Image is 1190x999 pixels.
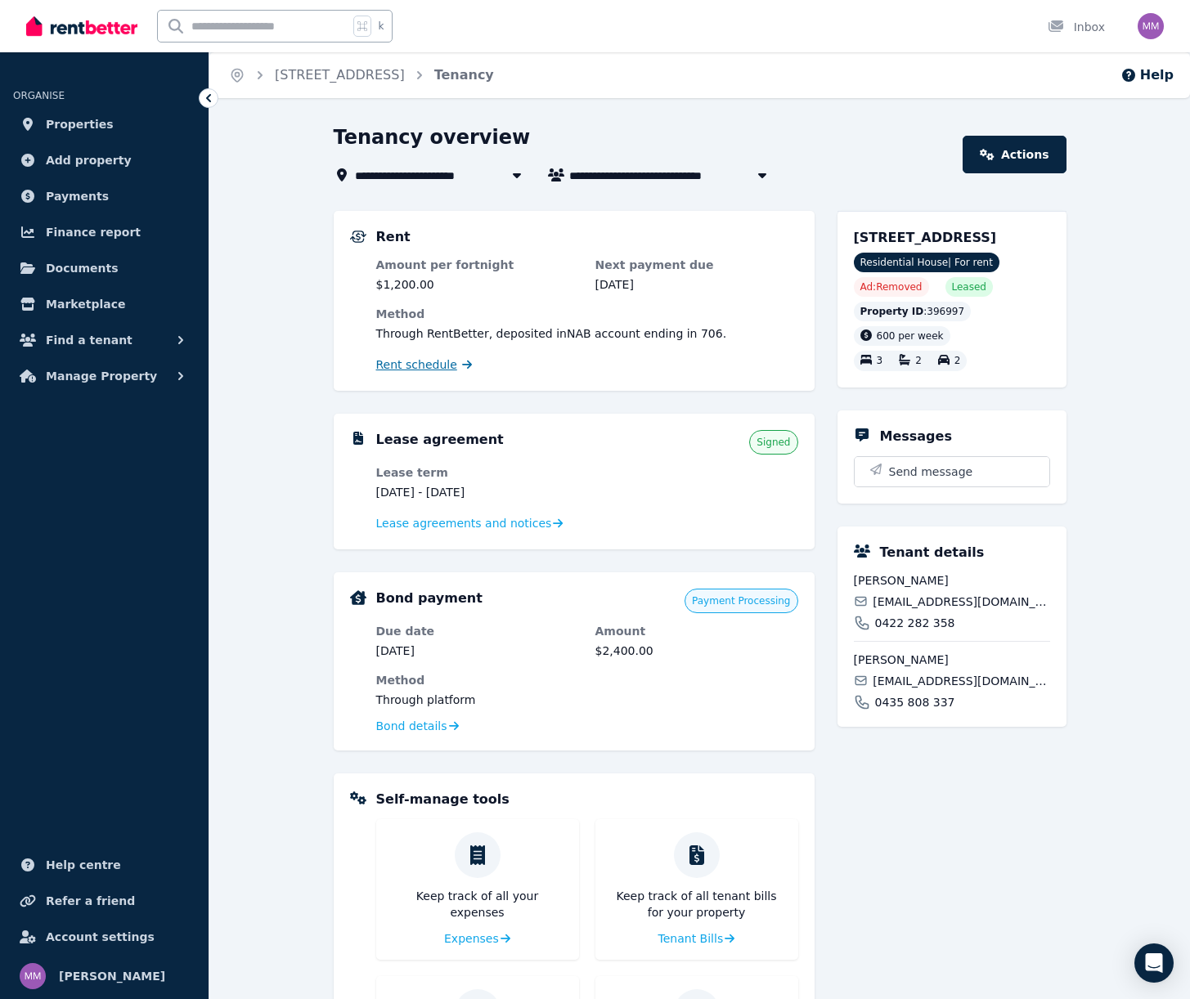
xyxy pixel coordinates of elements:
[376,306,798,322] dt: Method
[875,694,955,710] span: 0435 808 337
[46,186,109,206] span: Payments
[873,594,1049,610] span: [EMAIL_ADDRESS][DOMAIN_NAME]
[376,672,579,688] dt: Method
[13,180,195,213] a: Payments
[13,324,195,356] button: Find a tenant
[1138,13,1164,39] img: Mark Milford
[875,615,955,631] span: 0422 282 358
[376,515,564,531] a: Lease agreements and notices
[13,885,195,917] a: Refer a friend
[46,891,135,911] span: Refer a friend
[376,589,483,608] h5: Bond payment
[434,67,494,83] a: Tenancy
[13,849,195,881] a: Help centre
[46,258,119,278] span: Documents
[880,543,985,562] h5: Tenant details
[46,366,157,386] span: Manage Property
[376,464,579,481] dt: Lease term
[376,276,579,293] dd: $1,200.00
[389,888,566,921] p: Keep track of all your expenses
[13,108,195,141] a: Properties
[595,623,798,639] dt: Amount
[275,67,405,83] a: [STREET_ADDRESS]
[595,276,798,293] dd: [DATE]
[209,52,514,98] nav: Breadcrumb
[915,356,922,367] span: 2
[444,930,499,947] span: Expenses
[854,230,997,245] span: [STREET_ADDRESS]
[376,327,727,340] span: Through RentBetter , deposited in NAB account ending in 706 .
[46,114,114,134] span: Properties
[854,302,972,321] div: : 396997
[20,963,46,989] img: Mark Milford
[880,427,952,446] h5: Messages
[873,673,1049,689] span: [EMAIL_ADDRESS][DOMAIN_NAME]
[13,216,195,249] a: Finance report
[854,652,1050,668] span: [PERSON_NAME]
[376,718,447,734] span: Bond details
[13,288,195,320] a: Marketplace
[46,855,121,875] span: Help centre
[376,484,579,500] dd: [DATE] - [DATE]
[658,930,735,947] a: Tenant Bills
[376,356,457,373] span: Rent schedule
[658,930,724,947] span: Tenant Bills
[854,572,1050,589] span: [PERSON_NAME]
[595,643,798,659] dd: $2,400.00
[854,253,999,272] span: Residential House | For rent
[595,257,798,273] dt: Next payment due
[444,930,510,947] a: Expenses
[13,360,195,392] button: Manage Property
[376,692,579,708] dd: Through platform
[46,927,155,947] span: Account settings
[608,888,785,921] p: Keep track of all tenant bills for your property
[13,90,65,101] span: ORGANISE
[1048,19,1105,35] div: Inbox
[376,643,579,659] dd: [DATE]
[860,280,923,293] span: Ad: Removed
[376,227,411,247] h5: Rent
[46,330,132,350] span: Find a tenant
[1134,943,1174,983] div: Open Intercom Messenger
[376,257,579,273] dt: Amount per fortnight
[889,464,973,480] span: Send message
[46,222,141,242] span: Finance report
[46,294,125,314] span: Marketplace
[376,515,552,531] span: Lease agreements and notices
[376,718,459,734] a: Bond details
[952,280,986,293] span: Leased
[59,966,165,986] span: [PERSON_NAME]
[1120,65,1174,85] button: Help
[46,150,132,170] span: Add property
[376,430,504,450] h5: Lease agreement
[378,20,384,33] span: k
[376,790,510,809] h5: Self-manage tools
[13,144,195,177] a: Add property
[13,252,195,284] a: Documents
[877,356,883,367] span: 3
[26,14,137,38] img: RentBetter
[692,594,790,607] span: Payment Processing
[376,623,579,639] dt: Due date
[855,457,1049,486] button: Send message
[376,356,473,373] a: Rent schedule
[757,436,790,449] span: Signed
[13,921,195,953] a: Account settings
[334,124,531,150] h1: Tenancy overview
[860,305,924,318] span: Property ID
[963,136,1066,173] a: Actions
[350,231,366,243] img: Rental Payments
[350,590,366,605] img: Bond Details
[877,330,944,342] span: 600 per week
[954,356,961,367] span: 2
